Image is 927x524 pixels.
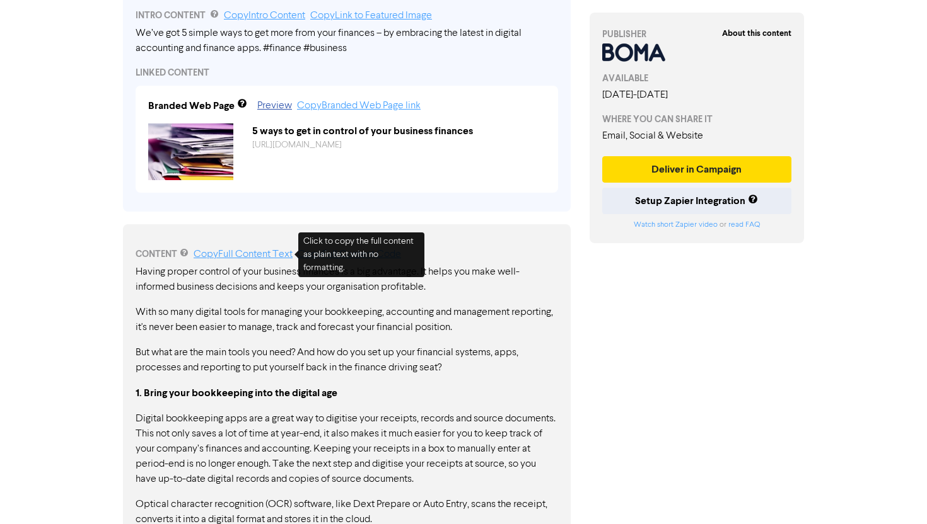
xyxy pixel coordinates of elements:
[602,72,791,85] div: AVAILABLE
[602,28,791,41] div: PUBLISHER
[298,232,424,277] div: Click to copy the full content as plain text with no formatting.
[602,188,791,214] button: Setup Zapier Integration
[722,28,791,38] strong: About this content
[148,98,235,113] div: Branded Web Page
[602,128,791,144] div: Email, Social & Website
[136,66,558,79] div: LINKED CONTENT
[602,113,791,126] div: WHERE YOU CAN SHARE IT
[136,8,558,23] div: INTRO CONTENT
[728,221,760,229] a: read FAQ
[136,265,558,295] p: Having proper control of your business finances is a big advantage. It helps you make well-inform...
[243,123,555,139] div: 5 ways to get in control of your business finances
[224,11,305,21] a: Copy Intro Content
[136,345,558,375] p: But what are the main tools you need? And how do you set up your financial systems, apps, process...
[136,387,337,399] strong: 1. Bring your bookkeeping into the digital age
[243,139,555,152] div: https://public2.bomamarketing.com/cp/3tccF2n3QPmhOUM3vGJRJ7?sa=Kv7NhoFw
[194,249,293,259] a: Copy Full Content Text
[252,140,342,149] a: [URL][DOMAIN_NAME]
[864,464,927,524] iframe: Chat Widget
[136,411,558,487] p: Digital bookkeeping apps are a great way to digitise your receipts, records and source documents....
[602,156,791,183] button: Deliver in Campaign
[310,11,432,21] a: Copy Link to Featured Image
[257,101,292,111] a: Preview
[136,305,558,335] p: With so many digital tools for managing your bookkeeping, accounting and management reporting, it...
[297,101,421,111] a: Copy Branded Web Page link
[602,219,791,231] div: or
[602,88,791,103] div: [DATE] - [DATE]
[634,221,718,229] a: Watch short Zapier video
[136,26,558,56] div: We’ve got 5 simple ways to get more from your finances – by embracing the latest in digital accou...
[136,247,558,262] div: CONTENT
